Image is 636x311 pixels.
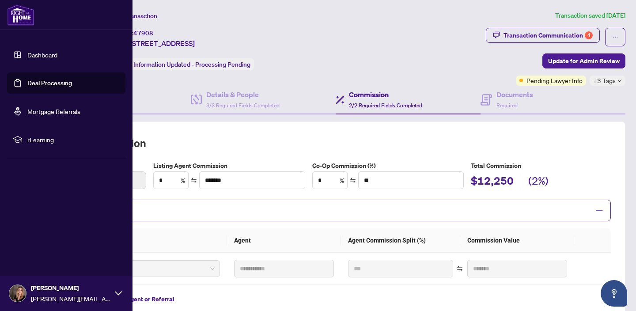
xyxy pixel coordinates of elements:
span: +3 Tags [593,76,616,86]
a: Dashboard [27,51,57,59]
span: swap [350,177,356,183]
span: Information Updated - Processing Pending [133,61,250,68]
th: Type [61,228,227,253]
th: Agent Commission Split (%) [341,228,461,253]
a: Deal Processing [27,79,72,87]
span: ellipsis [612,34,618,40]
img: logo [7,4,34,26]
div: Status: [110,58,254,70]
label: Co-Op Commission (%) [312,161,464,171]
article: Transaction saved [DATE] [555,11,625,21]
span: Primary [73,262,215,275]
span: 3/3 Required Fields Completed [206,102,280,109]
span: swap [191,177,197,183]
h4: Details & People [206,89,280,100]
span: 2/2 Required Fields Completed [349,102,422,109]
span: down [617,79,622,83]
span: [PERSON_NAME] [31,283,110,293]
span: [PERSON_NAME][EMAIL_ADDRESS][DOMAIN_NAME] [31,294,110,303]
h5: Total Commission [471,161,611,171]
h4: Documents [496,89,533,100]
th: Agent [227,228,341,253]
h2: Total Commission [61,136,611,150]
div: Split Commission [61,200,611,221]
th: Commission Value [460,228,574,253]
button: Update for Admin Review [542,53,625,68]
a: Mortgage Referrals [27,107,80,115]
label: Listing Agent Commission [153,161,305,171]
span: 47908 [133,29,153,37]
button: Transaction Communication4 [486,28,600,43]
span: Pending Lawyer Info [526,76,583,85]
h4: Commission [349,89,422,100]
span: Required [496,102,518,109]
span: minus [595,207,603,215]
span: View Transaction [110,12,157,20]
span: 1608-[STREET_ADDRESS] [110,38,195,49]
h2: $12,250 [471,174,514,190]
h2: (2%) [528,174,549,190]
div: 4 [585,31,593,39]
div: Transaction Communication [503,28,593,42]
button: Open asap [601,280,627,307]
img: Profile Icon [9,285,26,302]
span: swap [457,265,463,272]
span: Update for Admin Review [548,54,620,68]
span: rLearning [27,135,119,144]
